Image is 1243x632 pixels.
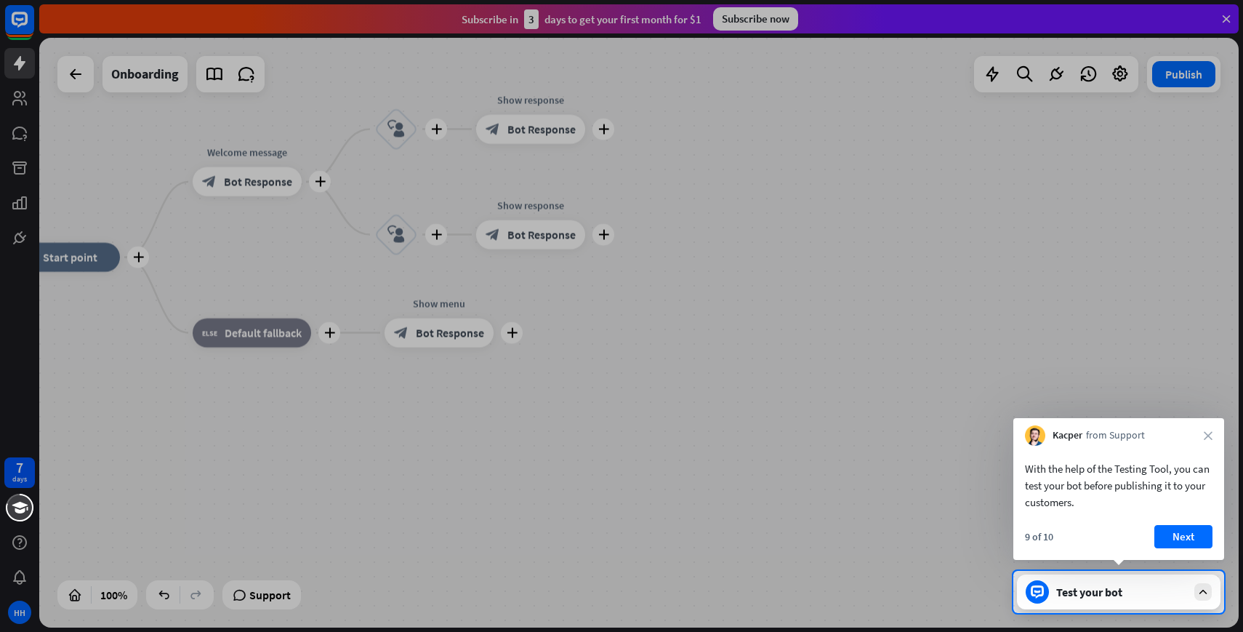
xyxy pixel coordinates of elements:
button: Open LiveChat chat widget [12,6,55,49]
i: close [1204,431,1212,440]
span: from Support [1086,428,1145,443]
div: Test your bot [1056,585,1187,599]
button: Next [1154,525,1212,548]
div: With the help of the Testing Tool, you can test your bot before publishing it to your customers. [1025,460,1212,511]
span: Kacper [1053,428,1082,443]
div: 9 of 10 [1025,530,1053,543]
